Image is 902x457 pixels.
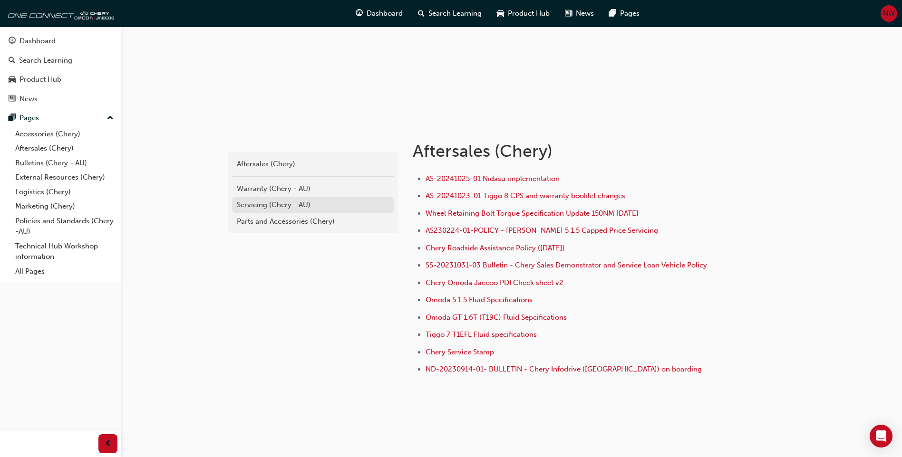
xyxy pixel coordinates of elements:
[4,109,117,127] button: Pages
[497,8,504,19] span: car-icon
[609,8,616,19] span: pages-icon
[9,76,16,84] span: car-icon
[11,264,117,279] a: All Pages
[19,94,38,105] div: News
[426,295,533,304] a: Omoda 5 1.5 Fluid Specifications
[576,8,594,19] span: News
[11,156,117,171] a: Bulletins (Chery - AU)
[426,191,625,200] a: AS-20241023-01 Tiggo 8 CPS and warranty booklet changes
[4,52,117,69] a: Search Learning
[557,4,601,23] a: news-iconNews
[426,261,707,269] a: SS-20231031-03 Bulletin - Chery Sales Demonstrator and Service Loan Vehicle Policy
[426,330,537,339] a: Tiggo 7 T1EFL Fluid specifications
[9,95,16,104] span: news-icon
[508,8,550,19] span: Product Hub
[105,438,112,450] span: prev-icon
[232,156,394,172] a: Aftersales (Chery)
[426,174,560,183] a: AS-20241025-01 Nidasu implementation
[5,4,114,23] img: oneconnect
[19,55,72,66] div: Search Learning
[426,244,565,252] a: Chery Roadside Assistance Policy ([DATE])
[232,181,394,197] a: Warranty (Chery - AU)
[11,170,117,185] a: External Resources (Chery)
[428,8,482,19] span: Search Learning
[367,8,403,19] span: Dashboard
[4,32,117,50] a: Dashboard
[601,4,647,23] a: pages-iconPages
[9,37,16,46] span: guage-icon
[11,141,117,156] a: Aftersales (Chery)
[4,30,117,109] button: DashboardSearch LearningProduct HubNews
[356,8,363,19] span: guage-icon
[883,8,895,19] span: NW
[237,200,389,210] div: Servicing (Chery - AU)
[237,159,389,170] div: Aftersales (Chery)
[410,4,489,23] a: search-iconSearch Learning
[11,199,117,214] a: Marketing (Chery)
[426,278,563,287] a: Chery Omoda Jaecoo PDI Check sheet v2
[881,5,897,22] button: NW
[11,239,117,264] a: Technical Hub Workshop information
[237,183,389,194] div: Warranty (Chery - AU)
[418,8,425,19] span: search-icon
[4,90,117,108] a: News
[870,425,892,447] div: Open Intercom Messenger
[426,365,702,373] a: ND-20230914-01- BULLETIN - Chery Infodrive ([GEOGRAPHIC_DATA]) on boarding
[11,214,117,239] a: Policies and Standards (Chery -AU)
[426,226,658,235] a: AS230224-01-POLICY - [PERSON_NAME] 5 1.5 Capped Price Servicing
[9,114,16,123] span: pages-icon
[232,197,394,213] a: Servicing (Chery - AU)
[19,74,61,85] div: Product Hub
[19,113,39,124] div: Pages
[348,4,410,23] a: guage-iconDashboard
[4,71,117,88] a: Product Hub
[232,213,394,230] a: Parts and Accessories (Chery)
[620,8,640,19] span: Pages
[19,36,56,47] div: Dashboard
[489,4,557,23] a: car-iconProduct Hub
[9,57,15,65] span: search-icon
[11,185,117,200] a: Logistics (Chery)
[413,141,725,162] h1: Aftersales (Chery)
[426,348,494,356] a: Chery Service Stamp
[11,127,117,142] a: Accessories (Chery)
[426,313,567,322] a: Omoda GT 1.6T (T19C) Fluid Sepcifications
[565,8,572,19] span: news-icon
[426,209,639,218] a: Wheel Retaining Bolt Torque Specification Update 150NM [DATE]
[107,112,114,124] span: up-icon
[237,216,389,227] div: Parts and Accessories (Chery)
